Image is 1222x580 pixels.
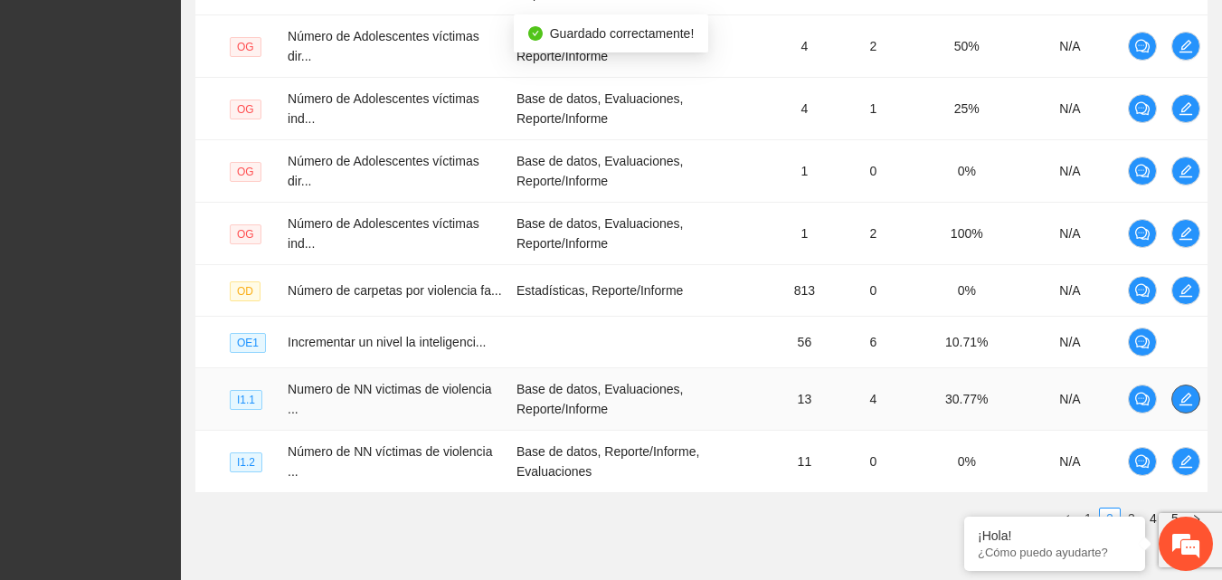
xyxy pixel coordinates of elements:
[288,382,492,416] span: Numero de NN victimas de violencia ...
[832,203,914,265] td: 2
[1122,509,1141,528] a: 3
[288,444,492,479] span: Número de NN víctimas de violencia ...
[1056,508,1077,529] button: left
[528,26,543,41] span: check-circle
[914,15,1019,78] td: 50%
[1143,509,1163,528] a: 4
[509,15,776,78] td: Base de datos, Evaluaciones, Reporte/Informe
[1128,32,1157,61] button: comment
[288,335,486,349] span: Incrementar un nivel la inteligenci...
[1128,157,1157,185] button: comment
[1191,514,1202,525] span: right
[832,78,914,140] td: 1
[1186,508,1208,529] button: right
[1172,164,1199,178] span: edit
[1172,454,1199,469] span: edit
[1172,101,1199,116] span: edit
[230,452,262,472] span: I1.2
[1171,276,1200,305] button: edit
[1172,283,1199,298] span: edit
[288,283,502,298] span: Número de carpetas por violencia fa...
[1172,392,1199,406] span: edit
[105,188,250,371] span: Estamos en línea.
[1099,508,1121,529] li: 2
[94,92,304,116] div: Chatee con nosotros ahora
[1019,368,1121,431] td: N/A
[1186,508,1208,529] li: Next Page
[1019,431,1121,493] td: N/A
[914,78,1019,140] td: 25%
[509,203,776,265] td: Base de datos, Evaluaciones, Reporte/Informe
[1172,226,1199,241] span: edit
[1171,32,1200,61] button: edit
[1019,203,1121,265] td: N/A
[1172,39,1199,53] span: edit
[1019,317,1121,368] td: N/A
[914,431,1019,493] td: 0%
[914,203,1019,265] td: 100%
[776,140,832,203] td: 1
[832,140,914,203] td: 0
[1165,509,1185,528] a: 5
[1019,265,1121,317] td: N/A
[230,390,262,410] span: I1.1
[1128,447,1157,476] button: comment
[776,317,832,368] td: 56
[1019,140,1121,203] td: N/A
[914,140,1019,203] td: 0%
[288,29,479,63] span: Número de Adolescentes víctimas dir...
[1019,78,1121,140] td: N/A
[832,368,914,431] td: 4
[776,265,832,317] td: 813
[832,431,914,493] td: 0
[1061,514,1072,525] span: left
[1171,94,1200,123] button: edit
[1078,509,1098,528] a: 1
[230,333,266,353] span: OE1
[1164,508,1186,529] li: 5
[1171,219,1200,248] button: edit
[1171,447,1200,476] button: edit
[776,15,832,78] td: 4
[1128,385,1157,414] button: comment
[550,26,695,41] span: Guardado correctamente!
[509,78,776,140] td: Base de datos, Evaluaciones, Reporte/Informe
[776,368,832,431] td: 13
[509,431,776,493] td: Base de datos, Reporte/Informe, Evaluaciones
[832,15,914,78] td: 2
[776,431,832,493] td: 11
[230,100,261,119] span: OG
[297,9,340,52] div: Minimizar ventana de chat en vivo
[776,78,832,140] td: 4
[1100,509,1120,528] a: 2
[978,546,1132,559] p: ¿Cómo puedo ayudarte?
[978,528,1132,543] div: ¡Hola!
[914,368,1019,431] td: 30.77%
[914,265,1019,317] td: 0%
[230,281,261,301] span: OD
[509,368,776,431] td: Base de datos, Evaluaciones, Reporte/Informe
[288,216,479,251] span: Número de Adolescentes víctimas ind...
[509,265,776,317] td: Estadísticas, Reporte/Informe
[776,203,832,265] td: 1
[914,317,1019,368] td: 10.71%
[1171,385,1200,414] button: edit
[288,154,479,188] span: Número de Adolescentes víctimas dir...
[230,162,261,182] span: OG
[509,140,776,203] td: Base de datos, Evaluaciones, Reporte/Informe
[1077,508,1099,529] li: 1
[1128,276,1157,305] button: comment
[1056,508,1077,529] li: Previous Page
[9,387,345,451] textarea: Escriba su mensaje y pulse “Intro”
[832,317,914,368] td: 6
[832,265,914,317] td: 0
[230,37,261,57] span: OG
[1128,219,1157,248] button: comment
[230,224,261,244] span: OG
[1128,94,1157,123] button: comment
[1142,508,1164,529] li: 4
[1128,328,1157,357] button: comment
[1121,508,1142,529] li: 3
[288,91,479,126] span: Número de Adolescentes víctimas ind...
[1171,157,1200,185] button: edit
